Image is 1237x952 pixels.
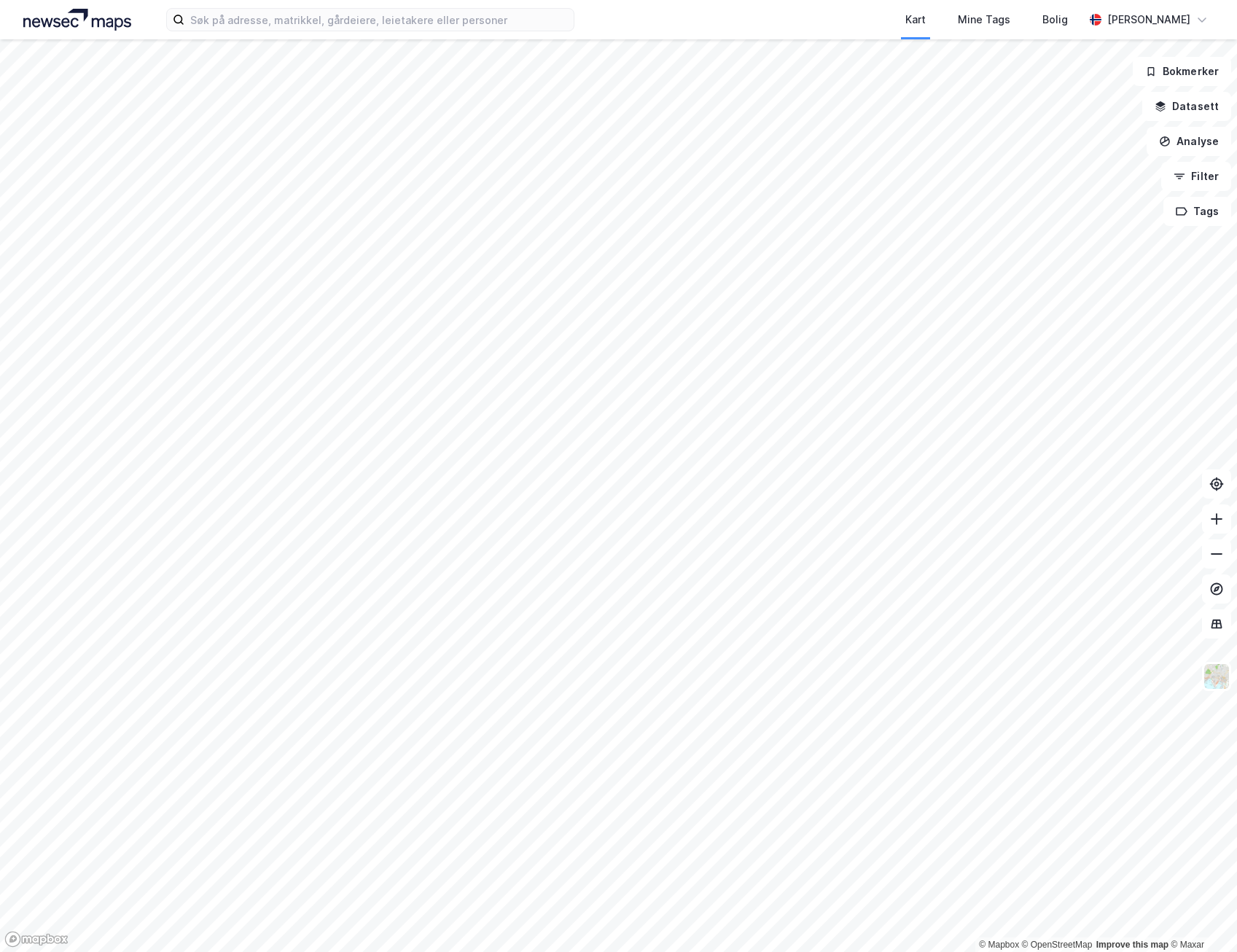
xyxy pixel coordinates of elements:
a: Mapbox [979,940,1019,950]
img: Z [1203,663,1230,690]
a: Mapbox homepage [4,931,69,948]
button: Datasett [1142,92,1231,121]
img: logo.a4113a55bc3d86da70a041830d287a7e.svg [23,9,131,31]
button: Analyse [1147,127,1231,156]
div: [PERSON_NAME] [1107,11,1190,28]
a: Improve this map [1096,940,1168,950]
div: Kart [905,11,926,28]
button: Tags [1163,197,1231,226]
button: Filter [1161,162,1231,191]
iframe: Chat Widget [1164,882,1237,952]
button: Bokmerker [1133,57,1231,86]
a: OpenStreetMap [1022,940,1093,950]
div: Mine Tags [958,11,1010,28]
div: Kontrollprogram for chat [1164,882,1237,952]
input: Søk på adresse, matrikkel, gårdeiere, leietakere eller personer [184,9,574,31]
div: Bolig [1042,11,1068,28]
